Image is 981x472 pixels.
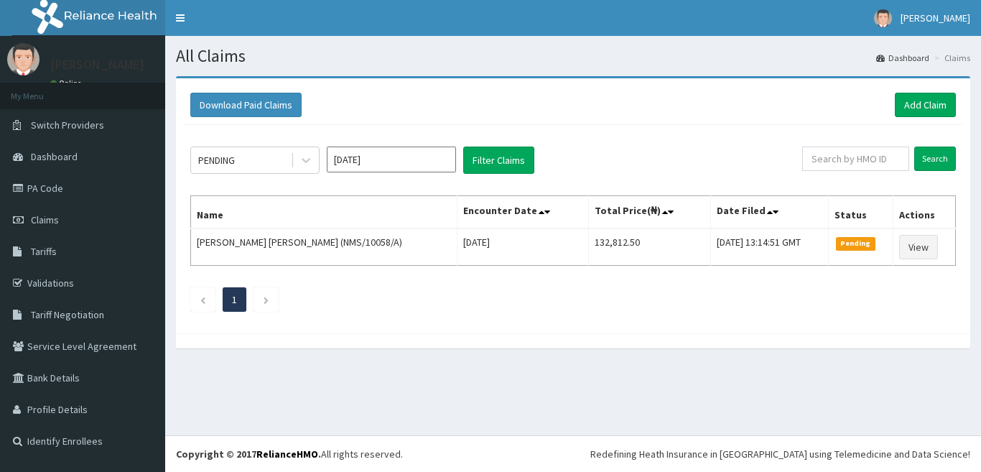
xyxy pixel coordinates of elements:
input: Select Month and Year [327,147,456,172]
th: Actions [893,196,956,229]
th: Encounter Date [457,196,588,229]
div: Redefining Heath Insurance in [GEOGRAPHIC_DATA] using Telemedicine and Data Science! [590,447,970,461]
td: [PERSON_NAME] [PERSON_NAME] (NMS/10058/A) [191,228,457,266]
th: Date Filed [711,196,829,229]
a: Previous page [200,293,206,306]
div: PENDING [198,153,235,167]
th: Name [191,196,457,229]
a: Online [50,78,85,88]
span: Switch Providers [31,119,104,131]
a: RelianceHMO [256,448,318,461]
a: Dashboard [876,52,929,64]
p: [PERSON_NAME] [50,58,144,71]
span: Claims [31,213,59,226]
input: Search by HMO ID [802,147,909,171]
button: Download Paid Claims [190,93,302,117]
td: 132,812.50 [589,228,711,266]
td: [DATE] 13:14:51 GMT [711,228,829,266]
th: Total Price(₦) [589,196,711,229]
th: Status [829,196,893,229]
a: Add Claim [895,93,956,117]
span: Tariff Negotiation [31,308,104,321]
span: Pending [836,237,875,250]
img: User Image [7,43,39,75]
footer: All rights reserved. [165,435,981,472]
button: Filter Claims [463,147,534,174]
span: Dashboard [31,150,78,163]
li: Claims [931,52,970,64]
strong: Copyright © 2017 . [176,448,321,461]
h1: All Claims [176,47,970,65]
span: Tariffs [31,245,57,258]
span: [PERSON_NAME] [901,11,970,24]
td: [DATE] [457,228,588,266]
a: View [899,235,938,259]
a: Next page [263,293,269,306]
a: Page 1 is your current page [232,293,237,306]
img: User Image [874,9,892,27]
input: Search [914,147,956,171]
